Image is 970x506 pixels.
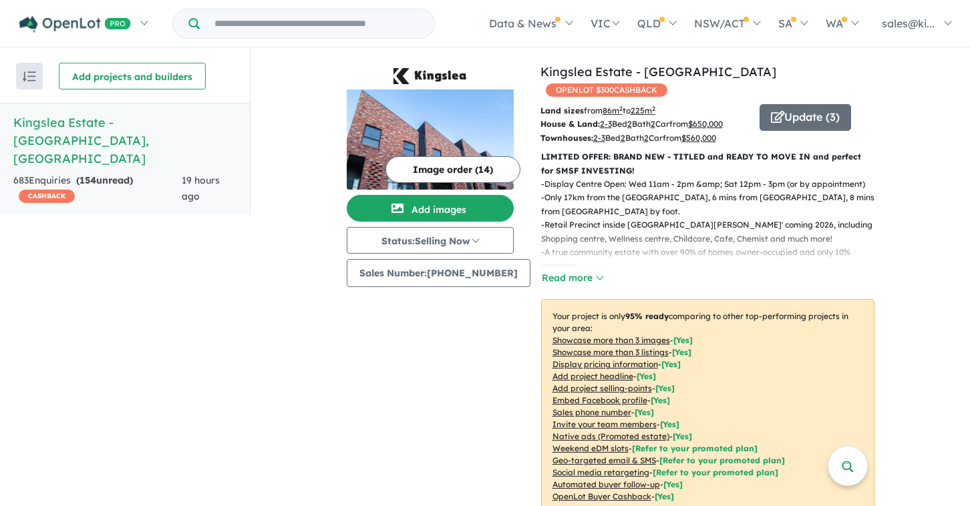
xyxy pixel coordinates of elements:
[347,63,514,190] a: Kingslea Estate - Broadmeadows LogoKingslea Estate - Broadmeadows
[202,9,432,38] input: Try estate name, suburb, builder or developer
[540,105,584,115] b: Land sizes
[651,395,670,405] span: [ Yes ]
[621,133,625,143] u: 2
[619,105,623,112] sup: 2
[182,174,220,202] span: 19 hours ago
[673,431,692,441] span: [Yes]
[347,227,514,254] button: Status:Selling Now
[644,133,649,143] u: 2
[660,419,679,429] span: [ Yes ]
[546,83,667,97] span: OPENLOT $ 300 CASHBACK
[19,190,75,203] span: CASHBACK
[347,195,514,222] button: Add images
[552,479,660,489] u: Automated buyer follow-up
[352,68,508,84] img: Kingslea Estate - Broadmeadows Logo
[552,455,656,465] u: Geo-targeted email & SMS
[593,133,605,143] u: 2-3
[681,133,716,143] u: $ 560,000
[540,104,750,117] p: from
[541,218,885,246] p: - Retail Precinct inside [GEOGRAPHIC_DATA][PERSON_NAME]' coming 2026, including Shopping centre, ...
[632,443,758,453] span: [Refer to your promoted plan]
[552,359,658,369] u: Display pricing information
[540,119,600,129] b: House & Land:
[23,71,36,81] img: sort.svg
[651,119,655,129] u: 2
[552,419,657,429] u: Invite your team members
[552,347,669,357] u: Showcase more than 3 listings
[541,270,604,286] button: Read more
[760,104,851,131] button: Update (3)
[672,347,691,357] span: [ Yes ]
[540,133,593,143] b: Townhouses:
[661,359,681,369] span: [ Yes ]
[540,64,776,79] a: Kingslea Estate - [GEOGRAPHIC_DATA]
[552,431,669,441] u: Native ads (Promoted estate)
[655,383,675,393] span: [ Yes ]
[663,479,683,489] span: [Yes]
[552,467,649,477] u: Social media retargeting
[635,407,654,417] span: [ Yes ]
[552,491,651,501] u: OpenLot Buyer Cashback
[688,119,723,129] u: $ 650,000
[385,156,520,183] button: Image order (14)
[600,119,612,129] u: 2-3
[540,132,750,145] p: Bed Bath Car from
[552,407,631,417] u: Sales phone number
[13,173,182,205] div: 683 Enquir ies
[631,105,655,115] u: 225 m
[59,63,206,89] button: Add projects and builders
[603,105,623,115] u: 86 m
[552,443,629,453] u: Weekend eDM slots
[637,371,656,381] span: [ Yes ]
[655,491,674,501] span: [Yes]
[653,467,778,477] span: [Refer to your promoted plan]
[540,117,750,131] p: Bed Bath Car from
[19,16,131,33] img: Openlot PRO Logo White
[13,113,236,168] h5: Kingslea Estate - [GEOGRAPHIC_DATA] , [GEOGRAPHIC_DATA]
[552,383,652,393] u: Add project selling-points
[79,174,96,186] span: 154
[541,246,885,273] p: - A true community estate with over 90% of homes owner-occupied and only 10% investors
[552,371,633,381] u: Add project headline
[541,150,874,178] p: LIMITED OFFER: BRAND NEW - TITLED and READY TO MOVE IN and perfect for SMSF INVESTING!
[541,191,885,218] p: - Only 17km from the [GEOGRAPHIC_DATA], 6 mins from [GEOGRAPHIC_DATA], 8 mins from [GEOGRAPHIC_DA...
[652,105,655,112] sup: 2
[541,178,885,191] p: - Display Centre Open: Wed 11am - 2pm &amp; Sat 12pm - 3pm (or by appointment)
[76,174,133,186] strong: ( unread)
[625,311,669,321] b: 95 % ready
[347,259,530,287] button: Sales Number:[PHONE_NUMBER]
[627,119,632,129] u: 2
[673,335,693,345] span: [ Yes ]
[659,455,785,465] span: [Refer to your promoted plan]
[882,17,935,30] span: sales@ki...
[552,395,647,405] u: Embed Facebook profile
[623,105,655,115] span: to
[552,335,670,345] u: Showcase more than 3 images
[347,89,514,190] img: Kingslea Estate - Broadmeadows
